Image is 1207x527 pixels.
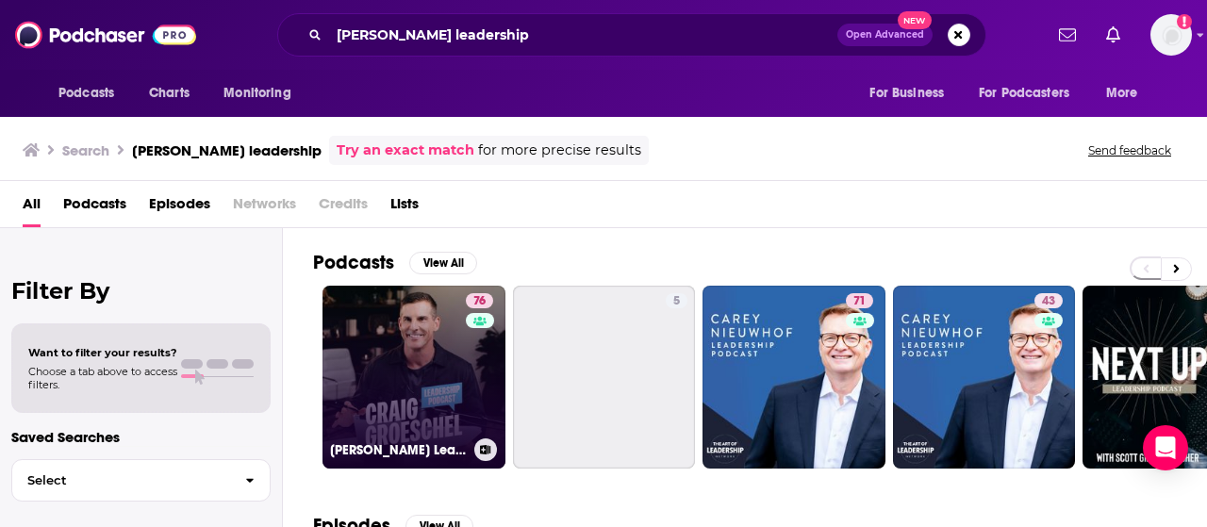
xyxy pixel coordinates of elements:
a: Try an exact match [337,140,474,161]
span: for more precise results [478,140,641,161]
span: More [1106,80,1138,107]
button: Open AdvancedNew [837,24,933,46]
p: Saved Searches [11,428,271,446]
button: Select [11,459,271,502]
span: Open Advanced [846,30,924,40]
a: All [23,189,41,227]
a: Podcasts [63,189,126,227]
span: Podcasts [58,80,114,107]
a: 76 [466,293,493,308]
h3: Search [62,141,109,159]
button: open menu [1093,75,1162,111]
button: open menu [45,75,139,111]
div: Open Intercom Messenger [1143,425,1188,470]
img: User Profile [1150,14,1192,56]
a: Episodes [149,189,210,227]
div: Search podcasts, credits, & more... [277,13,986,57]
span: 76 [473,292,486,311]
span: 5 [673,292,680,311]
h3: [PERSON_NAME] Leadership Podcast [330,442,467,458]
span: Charts [149,80,190,107]
h2: Filter By [11,277,271,305]
span: Networks [233,189,296,227]
a: 71 [703,286,885,469]
button: open menu [210,75,315,111]
a: 71 [846,293,873,308]
a: 5 [513,286,696,469]
span: For Podcasters [979,80,1069,107]
button: open menu [967,75,1097,111]
a: 5 [666,293,687,308]
span: Select [12,474,230,486]
a: 43 [893,286,1076,469]
h2: Podcasts [313,251,394,274]
span: Want to filter your results? [28,346,177,359]
a: Charts [137,75,201,111]
span: 71 [853,292,866,311]
h3: [PERSON_NAME] leadership [132,141,322,159]
a: Show notifications dropdown [1099,19,1128,51]
a: Lists [390,189,419,227]
span: Choose a tab above to access filters. [28,365,177,391]
a: 76[PERSON_NAME] Leadership Podcast [322,286,505,469]
span: New [898,11,932,29]
a: Show notifications dropdown [1051,19,1083,51]
span: Credits [319,189,368,227]
button: View All [409,252,477,274]
svg: Add a profile image [1177,14,1192,29]
input: Search podcasts, credits, & more... [329,20,837,50]
a: PodcastsView All [313,251,477,274]
span: 43 [1042,292,1055,311]
button: open menu [856,75,967,111]
img: Podchaser - Follow, Share and Rate Podcasts [15,17,196,53]
span: For Business [869,80,944,107]
span: Logged in as sVanCleve [1150,14,1192,56]
a: 43 [1034,293,1063,308]
span: Monitoring [223,80,290,107]
button: Show profile menu [1150,14,1192,56]
button: Send feedback [1083,142,1177,158]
